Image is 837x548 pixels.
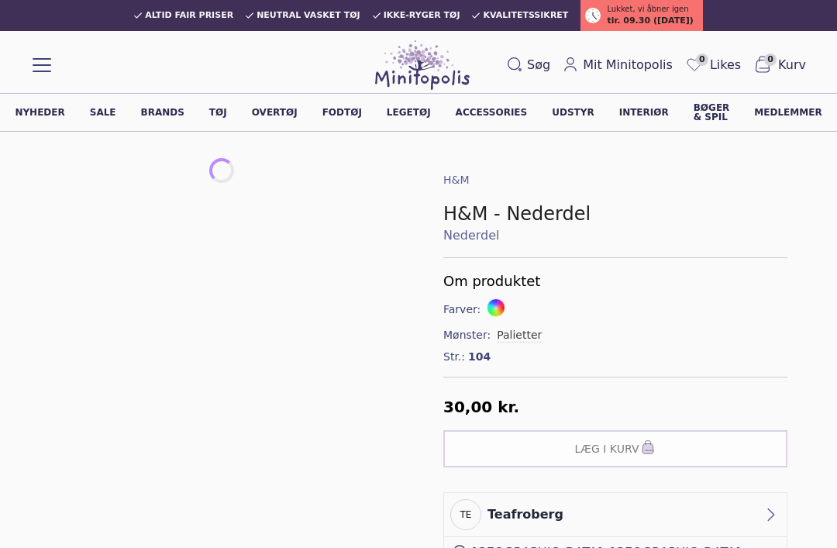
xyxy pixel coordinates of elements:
a: Nyheder [15,108,64,117]
span: 104 [468,349,491,364]
button: Læg i kurv [443,430,787,467]
a: Interiør [619,108,669,117]
span: Læg i kurv [575,441,639,457]
button: 0Kurv [747,52,812,78]
span: Lukket, vi åbner igen [607,3,688,15]
a: Legetøj [387,108,431,117]
span: Altid fair priser [145,11,233,20]
a: Mit Minitopolis [556,53,679,78]
h1: H&M - Nederdel [443,202,787,226]
span: Kurv [778,56,806,74]
a: TEteafroberg [444,493,787,537]
div: teafroberg [487,505,563,524]
a: Nederdel [443,226,787,245]
a: Sale [90,108,116,117]
span: Ikke-ryger tøj [384,11,460,20]
span: 0 [764,53,777,66]
a: Bøger & spil [694,103,730,122]
span: Kvalitetssikret [483,11,568,20]
span: Neutral vasket tøj [257,11,360,20]
span: Mit Minitopolis [583,56,673,74]
span: tir. 09.30 ([DATE]) [607,15,693,28]
span: Likes [710,56,741,74]
a: Tøj [209,108,227,117]
a: 0Likes [679,52,747,78]
a: Fodtøj [322,108,362,117]
a: Overtøj [252,108,298,117]
a: Medlemmer [754,108,821,117]
span: Søg [527,56,550,74]
span: Str.: [443,349,465,364]
h5: Om produktet [443,271,787,292]
span: Mønster: [443,327,494,343]
a: Udstyr [552,108,594,117]
span: 30,00 kr. [443,398,519,416]
a: H&M [443,174,470,186]
span: 0 [696,53,708,66]
span: Farver: [443,302,484,317]
a: Accessories [456,108,528,117]
div: TE [450,499,481,530]
button: Søg [501,53,556,78]
img: Minitopolis logo [375,40,470,90]
a: Brands [141,108,184,117]
button: Palietter [497,327,542,343]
